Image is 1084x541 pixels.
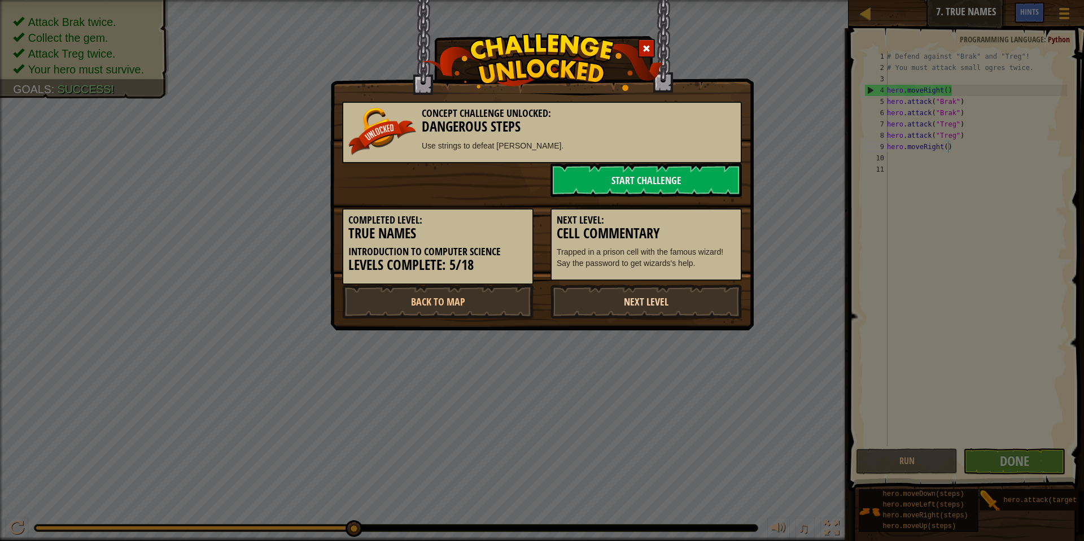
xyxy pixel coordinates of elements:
[348,108,416,155] img: unlocked_banner.png
[348,140,736,151] p: Use strings to defeat [PERSON_NAME].
[421,33,663,91] img: challenge_unlocked.png
[422,106,551,120] span: Concept Challenge Unlocked:
[557,226,736,241] h3: Cell Commentary
[342,285,534,319] a: Back to Map
[348,119,736,134] h3: Dangerous Steps
[550,163,742,197] a: Start Challenge
[348,226,527,241] h3: True Names
[348,246,527,258] h5: Introduction to Computer Science
[557,246,736,269] p: Trapped in a prison cell with the famous wizard! Say the password to get wizards's help.
[557,215,736,226] h5: Next Level:
[348,258,527,273] h3: Levels Complete: 5/18
[550,285,742,319] a: Next Level
[348,215,527,226] h5: Completed Level:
